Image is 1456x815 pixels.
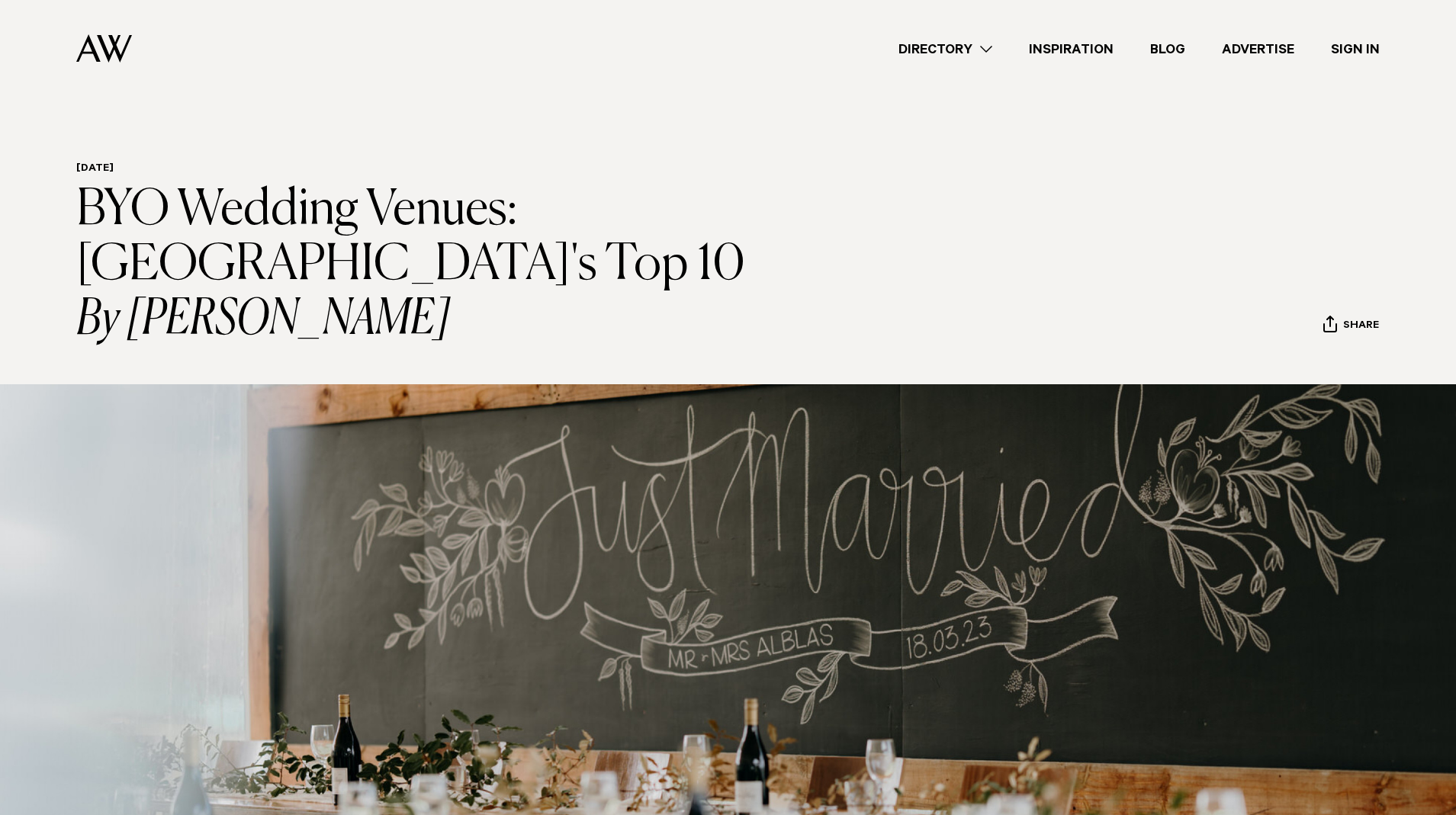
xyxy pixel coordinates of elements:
[76,34,132,63] img: Auckland Weddings Logo
[1343,319,1379,334] span: Share
[1313,39,1398,59] a: Sign In
[880,39,1011,59] a: Directory
[76,183,782,348] h1: BYO Wedding Venues: [GEOGRAPHIC_DATA]'s Top 10
[76,162,782,177] h6: [DATE]
[1204,39,1313,59] a: Advertise
[1323,315,1380,338] button: Share
[76,293,782,348] i: By [PERSON_NAME]
[1011,39,1132,59] a: Inspiration
[1132,39,1204,59] a: Blog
